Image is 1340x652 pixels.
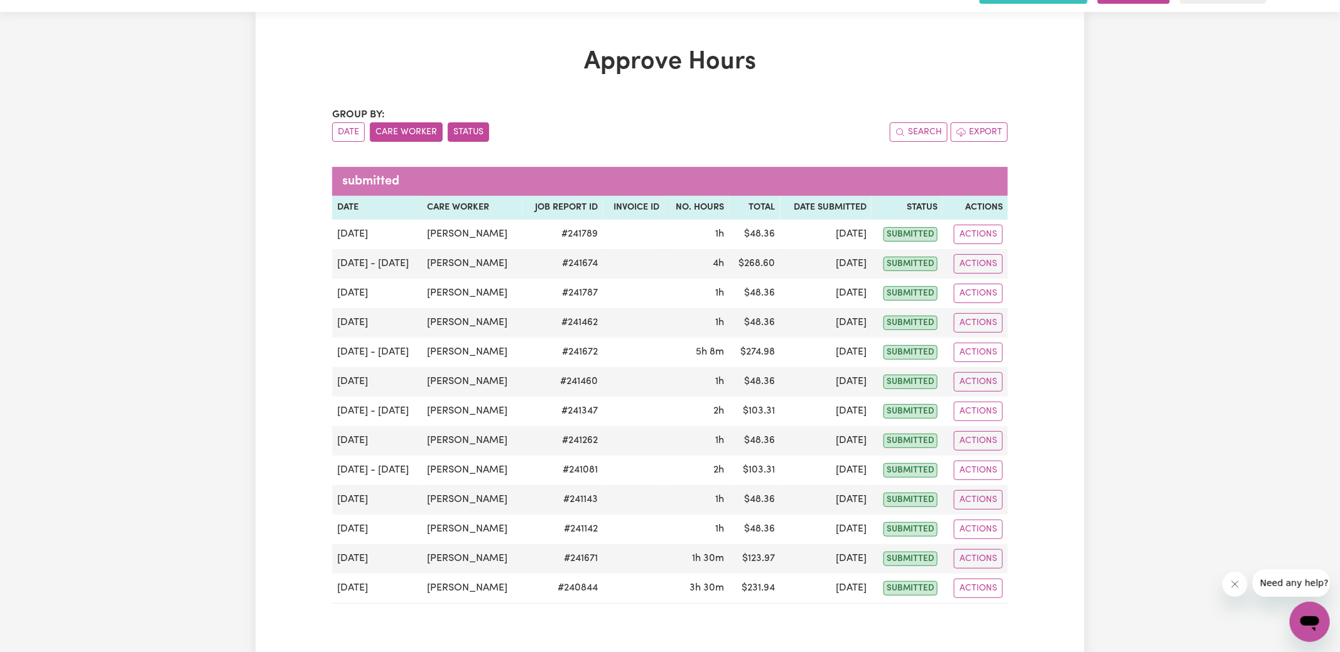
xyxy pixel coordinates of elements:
[715,377,724,387] span: 1 hour
[448,122,489,142] button: sort invoices by paid status
[883,463,937,478] span: submitted
[332,220,423,249] td: [DATE]
[954,490,1003,510] button: Actions
[883,316,937,330] span: submitted
[664,196,729,220] th: No. Hours
[713,465,724,475] span: 2 hours
[781,338,872,367] td: [DATE]
[954,225,1003,244] button: Actions
[715,318,724,328] span: 1 hour
[729,485,781,515] td: $ 48.36
[423,279,522,308] td: [PERSON_NAME]
[883,345,937,360] span: submitted
[332,426,423,456] td: [DATE]
[522,367,603,397] td: # 241460
[729,338,781,367] td: $ 274.98
[423,397,522,426] td: [PERSON_NAME]
[729,397,781,426] td: $ 103.31
[522,515,603,544] td: # 241142
[423,574,522,604] td: [PERSON_NAME]
[715,229,724,239] span: 1 hour
[522,456,603,485] td: # 241081
[883,434,937,448] span: submitted
[332,110,385,120] span: Group by:
[781,279,872,308] td: [DATE]
[781,367,872,397] td: [DATE]
[332,367,423,397] td: [DATE]
[715,494,724,505] span: 1 hour
[883,286,937,301] span: submitted
[781,426,872,456] td: [DATE]
[603,196,664,220] th: Invoice ID
[423,220,522,249] td: [PERSON_NAME]
[423,544,522,574] td: [PERSON_NAME]
[713,406,724,416] span: 2 hours
[781,485,872,515] td: [DATE]
[729,220,781,249] td: $ 48.36
[692,553,724,564] span: 1 hour 30 minutes
[423,485,522,515] td: [PERSON_NAME]
[883,404,937,419] span: submitted
[781,397,872,426] td: [DATE]
[332,456,423,485] td: [DATE] - [DATE]
[332,122,365,142] button: sort invoices by date
[729,249,781,279] td: $ 268.60
[332,544,423,574] td: [DATE]
[883,375,937,389] span: submitted
[715,288,724,298] span: 1 hour
[522,220,603,249] td: # 241789
[332,515,423,544] td: [DATE]
[954,520,1003,539] button: Actions
[1290,602,1330,642] iframe: Button to launch messaging window
[729,279,781,308] td: $ 48.36
[1253,569,1330,597] iframe: Message from company
[689,583,724,593] span: 3 hours 30 minutes
[729,196,781,220] th: Total
[729,544,781,574] td: $ 123.97
[1223,572,1248,597] iframe: Close message
[729,574,781,604] td: $ 231.94
[729,515,781,544] td: $ 48.36
[332,308,423,338] td: [DATE]
[943,196,1008,220] th: Actions
[781,308,872,338] td: [DATE]
[696,347,724,357] span: 5 hours 8 minutes
[423,426,522,456] td: [PERSON_NAME]
[423,338,522,367] td: [PERSON_NAME]
[954,343,1003,362] button: Actions
[729,308,781,338] td: $ 48.36
[423,249,522,279] td: [PERSON_NAME]
[715,436,724,446] span: 1 hour
[332,249,423,279] td: [DATE] - [DATE]
[883,227,937,242] span: submitted
[522,397,603,426] td: # 241347
[522,485,603,515] td: # 241143
[954,254,1003,274] button: Actions
[522,249,603,279] td: # 241674
[883,552,937,566] span: submitted
[522,426,603,456] td: # 241262
[522,544,603,574] td: # 241671
[890,122,948,142] button: Search
[883,257,937,271] span: submitted
[883,493,937,507] span: submitted
[729,426,781,456] td: $ 48.36
[729,367,781,397] td: $ 48.36
[781,249,872,279] td: [DATE]
[954,284,1003,303] button: Actions
[954,313,1003,333] button: Actions
[522,574,603,604] td: # 240844
[332,167,1008,196] caption: submitted
[954,431,1003,451] button: Actions
[423,515,522,544] td: [PERSON_NAME]
[954,372,1003,392] button: Actions
[713,259,724,269] span: 4 hours
[781,196,872,220] th: Date Submitted
[954,402,1003,421] button: Actions
[522,196,603,220] th: Job Report ID
[883,581,937,596] span: submitted
[332,279,423,308] td: [DATE]
[954,461,1003,480] button: Actions
[781,515,872,544] td: [DATE]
